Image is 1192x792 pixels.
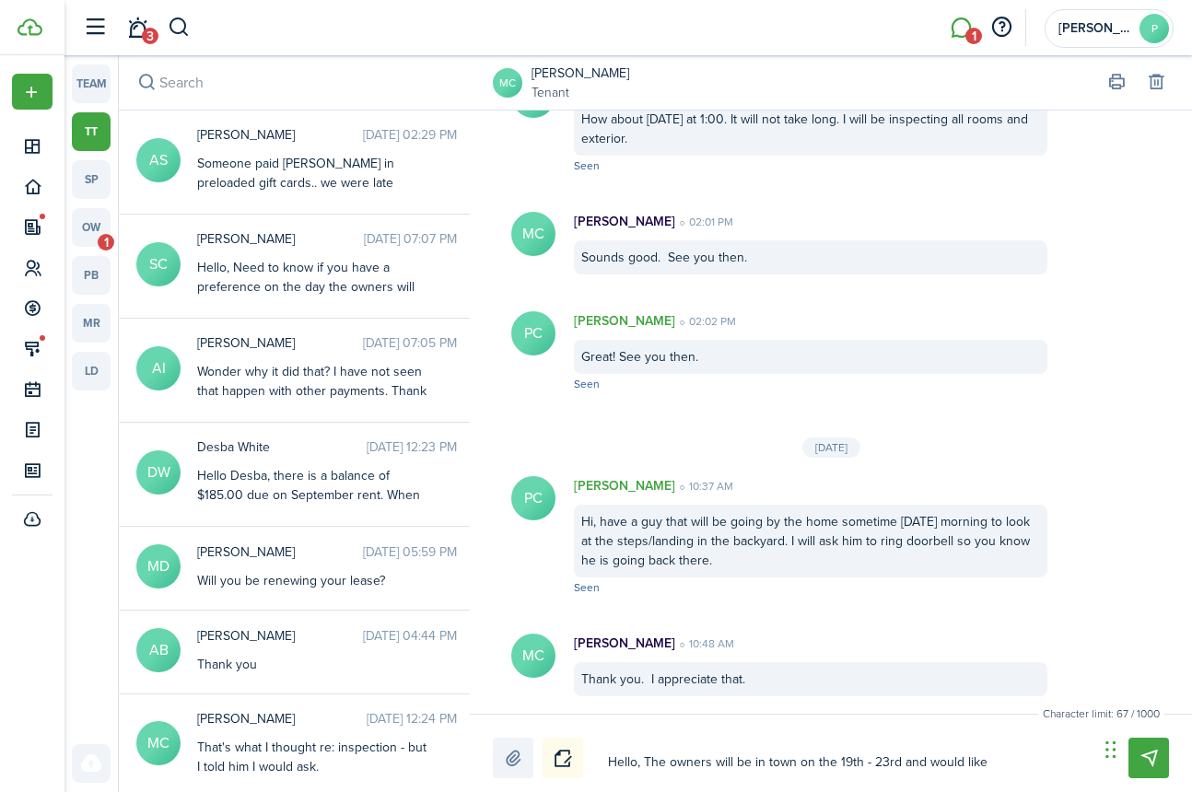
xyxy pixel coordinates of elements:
span: Melvin Davis [197,542,363,562]
div: Thank you. I appreciate that. [574,662,1047,696]
span: Seen [574,376,600,392]
button: Print [1104,70,1129,96]
avatar-text: MD [136,544,181,588]
span: 3 [142,28,158,44]
avatar-text: MC [136,721,181,765]
span: Ahmund Bean [197,626,363,646]
time: 02:02 PM [675,313,736,330]
span: Desba White [197,437,367,457]
avatar-text: AB [136,628,181,672]
span: Seen [574,579,600,596]
div: How about [DATE] at 1:00. It will not take long. I will be inspecting all rooms and exterior. [574,102,1047,156]
time: [DATE] 07:05 PM [363,333,457,353]
time: [DATE] 04:44 PM [363,626,457,646]
div: That's what I thought re: inspection - but I told him I would ask. [197,738,427,776]
span: April Ibarra [197,333,363,353]
div: Drag [1105,722,1116,777]
p: [PERSON_NAME] [574,212,675,231]
button: Notice [543,738,583,778]
time: [DATE] 02:29 PM [363,125,457,145]
a: sp [72,160,111,199]
button: Search [134,70,159,96]
div: Sounds good. See you then. [574,240,1047,274]
p: [PERSON_NAME] [574,476,675,495]
button: Search [168,12,191,43]
div: Thank you [197,655,427,674]
time: 10:48 AM [675,635,734,652]
div: Someone paid [PERSON_NAME] in preloaded gift cards.. we were late because no one wants to pay the... [197,154,427,231]
a: pb [72,256,111,295]
span: 1 [98,234,114,250]
time: [DATE] 12:24 PM [367,709,457,728]
span: Paula [1058,22,1132,35]
a: Notifications [120,5,155,52]
avatar-text: AI [136,346,181,390]
a: tt [72,112,111,151]
time: [DATE] 12:23 PM [367,437,457,457]
span: Michael Cook [197,709,367,728]
span: Seen [574,157,600,174]
avatar-text: AS [136,138,181,182]
time: [DATE] 07:07 PM [364,229,457,249]
div: Great! See you then. [574,340,1047,374]
a: MC [493,68,522,98]
div: Will you be renewing your lease? [197,571,427,590]
p: [PERSON_NAME] [574,634,675,653]
button: Delete [1143,70,1169,96]
a: team [72,64,111,103]
span: Amber Stephens [197,125,363,145]
avatar-text: P [1139,14,1169,43]
p: [PERSON_NAME] [574,311,675,331]
div: Hello Desba, there is a balance of $185.00 due on September rent. When will this be paid? [197,466,427,524]
avatar-text: PC [511,311,555,355]
button: Open resource center [986,12,1017,43]
div: Hi, have a guy that will be going by the home sometime [DATE] morning to look at the steps/landin... [574,505,1047,577]
time: [DATE] 05:59 PM [363,542,457,562]
avatar-text: PC [511,476,555,520]
avatar-text: DW [136,450,181,495]
time: 10:37 AM [675,478,733,495]
time: 02:01 PM [675,214,733,230]
input: search [119,55,472,110]
span: Sean Corbett [197,229,364,249]
small: Character limit: 67 / 1000 [1038,705,1164,722]
avatar-text: SC [136,242,181,286]
button: Open sidebar [77,10,112,45]
button: Open menu [12,74,53,110]
avatar-text: MC [511,212,555,256]
iframe: Chat Widget [1100,704,1192,792]
div: [DATE] [802,437,860,458]
div: Wonder why it did that? I have not seen that happen with other payments. Thank you. [197,362,427,420]
avatar-text: MC [511,634,555,678]
a: Tenant [532,83,629,102]
a: [PERSON_NAME] [532,64,629,83]
div: Hello, Need to know if you have a preference on the day the owners will come by [197,258,427,316]
a: ld [72,352,111,390]
a: ow [72,208,111,247]
a: mr [72,304,111,343]
img: TenantCloud [18,18,42,36]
